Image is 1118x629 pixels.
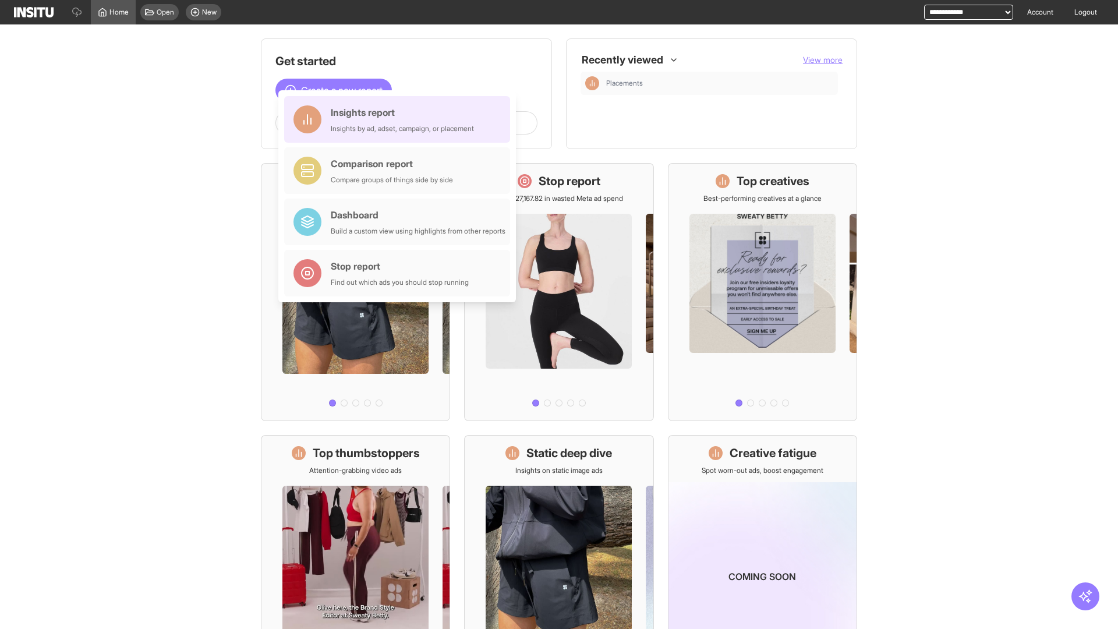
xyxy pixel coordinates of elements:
[526,445,612,461] h1: Static deep dive
[261,163,450,421] a: What's live nowSee all active ads instantly
[331,175,453,185] div: Compare groups of things side by side
[703,194,822,203] p: Best-performing creatives at a glance
[803,54,843,66] button: View more
[157,8,174,17] span: Open
[539,173,600,189] h1: Stop report
[301,83,383,97] span: Create a new report
[331,124,474,133] div: Insights by ad, adset, campaign, or placement
[464,163,653,421] a: Stop reportSave £27,167.82 in wasted Meta ad spend
[109,8,129,17] span: Home
[668,163,857,421] a: Top creativesBest-performing creatives at a glance
[309,466,402,475] p: Attention-grabbing video ads
[275,79,392,102] button: Create a new report
[494,194,623,203] p: Save £27,167.82 in wasted Meta ad spend
[803,55,843,65] span: View more
[331,208,505,222] div: Dashboard
[606,79,643,88] span: Placements
[275,53,537,69] h1: Get started
[14,7,54,17] img: Logo
[331,157,453,171] div: Comparison report
[585,76,599,90] div: Insights
[606,79,833,88] span: Placements
[313,445,420,461] h1: Top thumbstoppers
[737,173,809,189] h1: Top creatives
[202,8,217,17] span: New
[331,278,469,287] div: Find out which ads you should stop running
[331,227,505,236] div: Build a custom view using highlights from other reports
[515,466,603,475] p: Insights on static image ads
[331,259,469,273] div: Stop report
[331,105,474,119] div: Insights report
